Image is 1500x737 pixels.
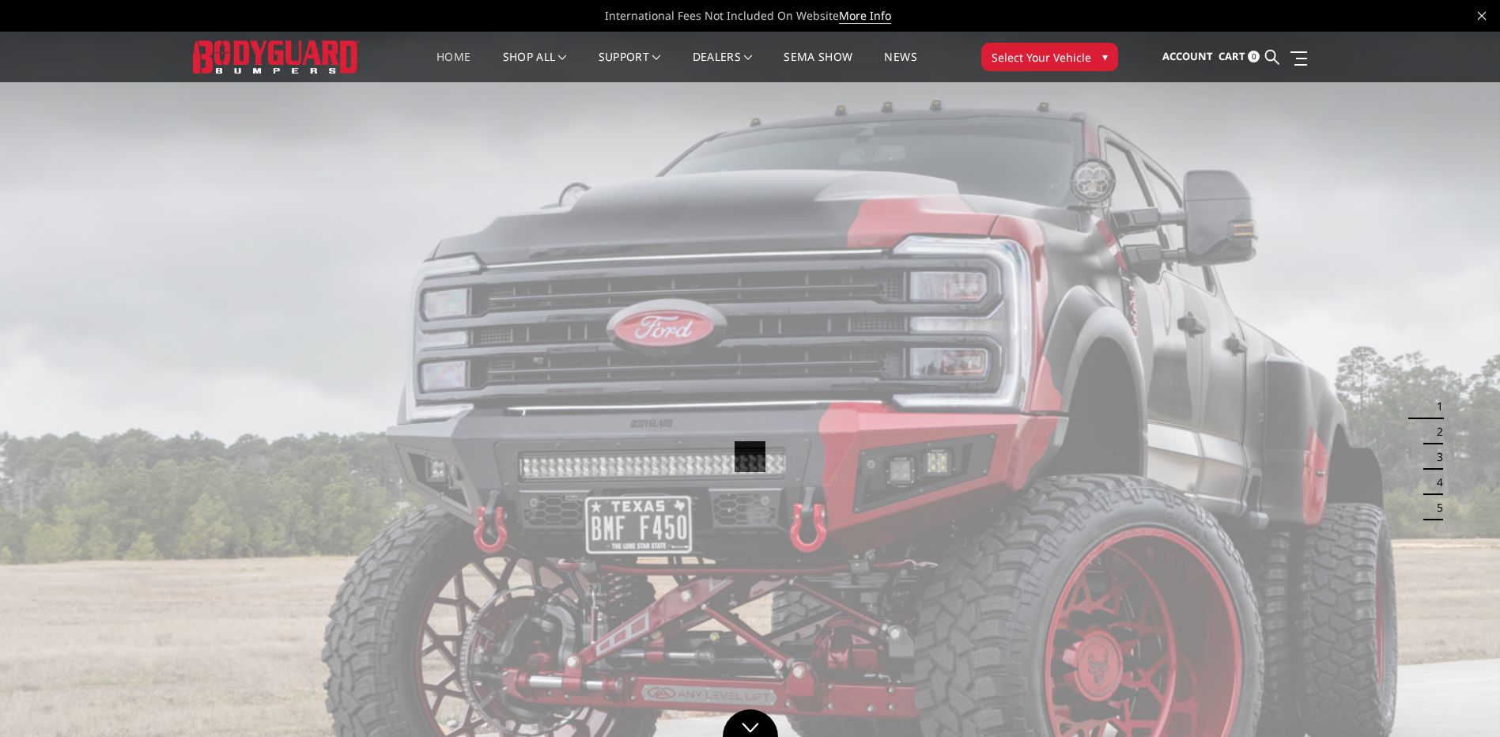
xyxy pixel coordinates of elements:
[1219,49,1245,63] span: Cart
[784,51,852,82] a: SEMA Show
[992,49,1091,66] span: Select Your Vehicle
[1427,495,1443,520] button: 5 of 5
[436,51,470,82] a: Home
[1162,49,1213,63] span: Account
[503,51,567,82] a: shop all
[723,709,778,737] a: Click to Down
[1427,444,1443,470] button: 3 of 5
[839,8,891,24] a: More Info
[599,51,661,82] a: Support
[1427,419,1443,444] button: 2 of 5
[1162,36,1213,78] a: Account
[1427,470,1443,495] button: 4 of 5
[693,51,753,82] a: Dealers
[1248,51,1260,62] span: 0
[1219,36,1260,78] a: Cart 0
[1427,394,1443,419] button: 1 of 5
[1102,48,1108,65] span: ▾
[193,40,359,73] img: BODYGUARD BUMPERS
[884,51,916,82] a: News
[981,43,1118,71] button: Select Your Vehicle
